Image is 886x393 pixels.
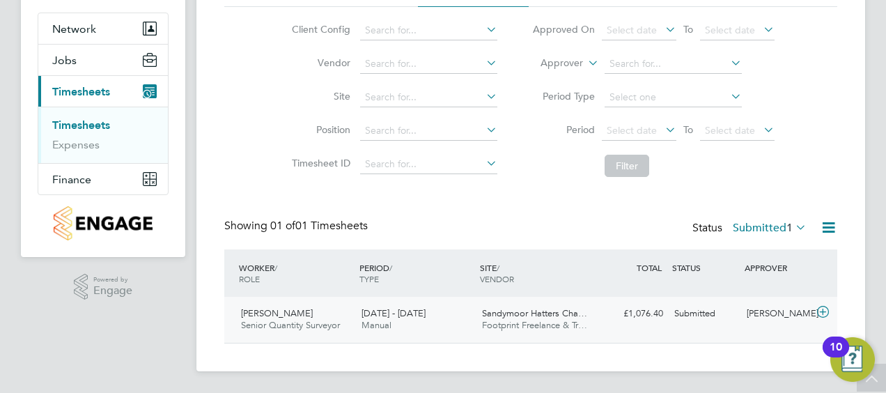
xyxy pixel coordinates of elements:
[359,273,379,284] span: TYPE
[270,219,368,233] span: 01 Timesheets
[605,155,649,177] button: Filter
[52,85,110,98] span: Timesheets
[705,24,755,36] span: Select date
[360,54,497,74] input: Search for...
[596,302,669,325] div: £1,076.40
[356,255,476,291] div: PERIOD
[786,221,793,235] span: 1
[480,273,514,284] span: VENDOR
[476,255,597,291] div: SITE
[288,157,350,169] label: Timesheet ID
[288,123,350,136] label: Position
[288,23,350,36] label: Client Config
[669,302,741,325] div: Submitted
[362,307,426,319] span: [DATE] - [DATE]
[741,302,814,325] div: [PERSON_NAME]
[93,274,132,286] span: Powered by
[52,22,96,36] span: Network
[360,121,497,141] input: Search for...
[605,88,742,107] input: Select one
[52,173,91,186] span: Finance
[520,56,583,70] label: Approver
[605,54,742,74] input: Search for...
[52,54,77,67] span: Jobs
[692,219,809,238] div: Status
[705,124,755,137] span: Select date
[74,274,133,300] a: Powered byEngage
[288,90,350,102] label: Site
[607,124,657,137] span: Select date
[532,123,595,136] label: Period
[669,255,741,280] div: STATUS
[274,262,277,273] span: /
[241,319,340,331] span: Senior Quantity Surveyor
[830,337,875,382] button: Open Resource Center, 10 new notifications
[482,307,587,319] span: Sandymoor Hatters Cha…
[679,20,697,38] span: To
[288,56,350,69] label: Vendor
[741,255,814,280] div: APPROVER
[733,221,807,235] label: Submitted
[532,90,595,102] label: Period Type
[224,219,371,233] div: Showing
[497,262,499,273] span: /
[38,13,168,44] button: Network
[830,347,842,365] div: 10
[362,319,391,331] span: Manual
[54,206,152,240] img: countryside-properties-logo-retina.png
[389,262,392,273] span: /
[360,21,497,40] input: Search for...
[532,23,595,36] label: Approved On
[270,219,295,233] span: 01 of
[239,273,260,284] span: ROLE
[482,319,587,331] span: Footprint Freelance & Tr…
[52,118,110,132] a: Timesheets
[93,285,132,297] span: Engage
[38,107,168,163] div: Timesheets
[637,262,662,273] span: TOTAL
[360,88,497,107] input: Search for...
[241,307,313,319] span: [PERSON_NAME]
[360,155,497,174] input: Search for...
[38,206,169,240] a: Go to home page
[679,121,697,139] span: To
[607,24,657,36] span: Select date
[52,138,100,151] a: Expenses
[38,45,168,75] button: Jobs
[38,76,168,107] button: Timesheets
[235,255,356,291] div: WORKER
[38,164,168,194] button: Finance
